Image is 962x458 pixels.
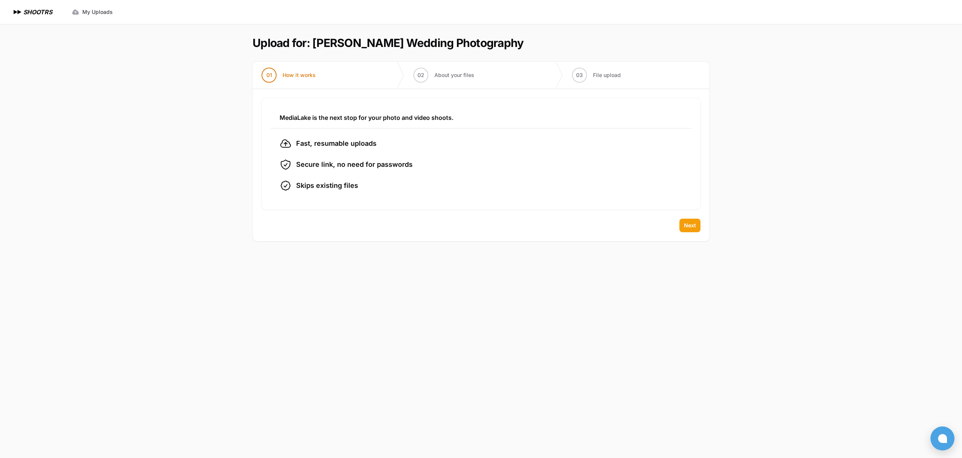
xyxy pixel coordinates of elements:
button: Open chat window [930,426,954,450]
span: 01 [266,71,272,79]
span: Skips existing files [296,180,358,191]
button: 03 File upload [563,62,630,89]
span: 02 [417,71,424,79]
span: Secure link, no need for passwords [296,159,413,170]
span: Fast, resumable uploads [296,138,377,149]
h1: SHOOTRS [23,8,52,17]
span: How it works [283,71,316,79]
img: SHOOTRS [12,8,23,17]
button: 02 About your files [404,62,483,89]
span: About your files [434,71,474,79]
button: Next [679,219,700,232]
h1: Upload for: [PERSON_NAME] Wedding Photography [253,36,523,50]
span: 03 [576,71,583,79]
span: Next [684,222,696,229]
span: My Uploads [82,8,113,16]
button: 01 How it works [253,62,325,89]
span: File upload [593,71,621,79]
a: My Uploads [67,5,117,19]
a: SHOOTRS SHOOTRS [12,8,52,17]
h3: MediaLake is the next stop for your photo and video shoots. [280,113,682,122]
